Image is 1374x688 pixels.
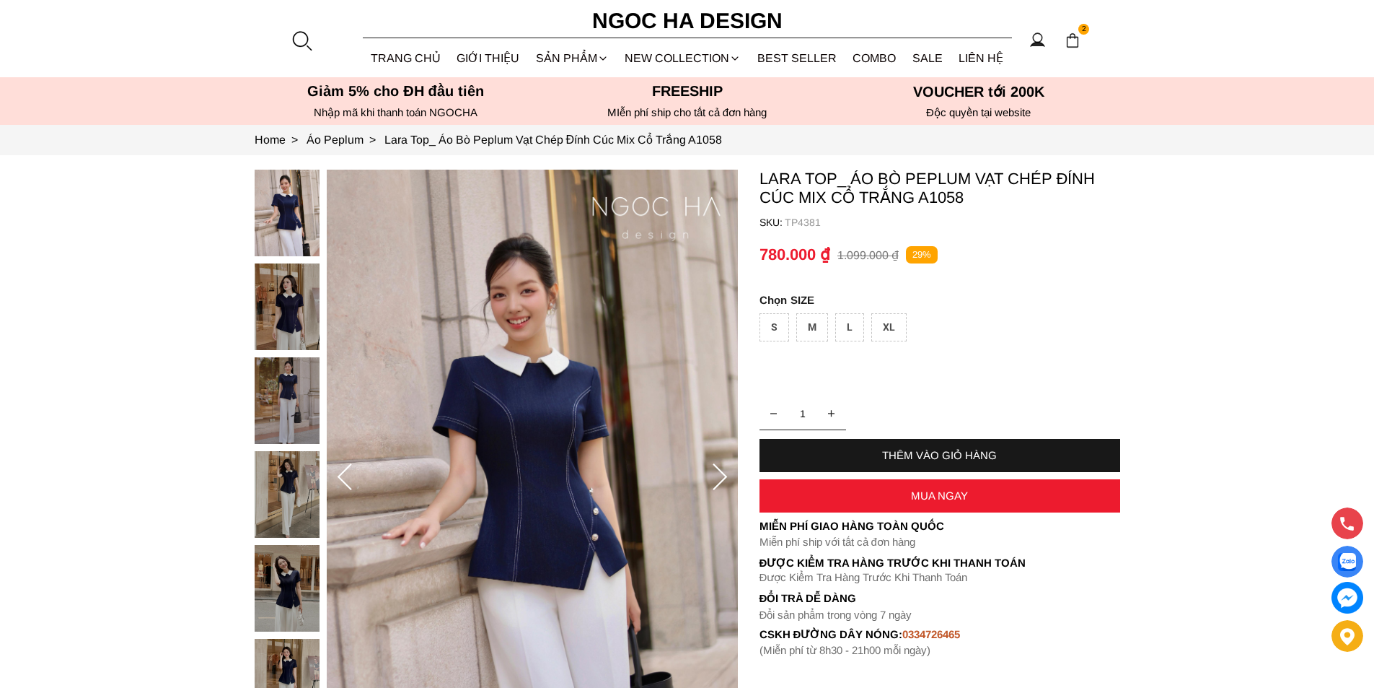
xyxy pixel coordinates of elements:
[255,451,320,538] img: Lara Top_ Áo Bò Peplum Vạt Chép Đính Cúc Mix Cổ Trắng A1058_mini_3
[759,399,846,428] input: Quantity input
[255,264,320,350] img: Lara Top_ Áo Bò Peplum Vạt Chép Đính Cúc Mix Cổ Trắng A1058_mini_1
[314,106,477,118] font: Nhập mã khi thanh toán NGOCHA
[759,170,1120,207] p: Lara Top_ Áo Bò Peplum Vạt Chép Đính Cúc Mix Cổ Trắng A1058
[652,83,723,99] font: Freeship
[255,357,320,444] img: Lara Top_ Áo Bò Peplum Vạt Chép Đính Cúc Mix Cổ Trắng A1058_mini_2
[759,609,912,621] font: Đổi sản phẩm trong vòng 7 ngày
[1078,24,1090,35] span: 2
[449,39,528,77] a: GIỚI THIỆU
[759,557,1120,570] p: Được Kiểm Tra Hàng Trước Khi Thanh Toán
[579,4,796,38] a: Ngoc Ha Design
[759,628,903,640] font: cskh đường dây nóng:
[837,106,1120,119] h6: Độc quyền tại website
[951,39,1012,77] a: LIÊN HỆ
[835,313,864,341] div: L
[904,39,951,77] a: SALE
[759,644,930,656] font: (Miễn phí từ 8h30 - 21h00 mỗi ngày)
[759,592,1120,604] h6: Đổi trả dễ dàng
[759,217,785,228] h6: SKU:
[749,39,845,77] a: BEST SELLER
[759,520,944,532] font: Miễn phí giao hàng toàn quốc
[286,134,304,146] span: >
[785,217,1120,228] p: TP4381
[364,134,382,146] span: >
[1331,546,1363,578] a: Display image
[255,134,307,146] a: Link to Home
[902,628,960,640] font: 0334726465
[906,246,938,264] p: 29%
[363,39,449,77] a: TRANG CHỦ
[384,134,723,146] a: Link to Lara Top_ Áo Bò Peplum Vạt Chép Đính Cúc Mix Cổ Trắng A1058
[1331,582,1363,614] a: messenger
[759,245,830,264] p: 780.000 ₫
[759,313,789,341] div: S
[759,294,1120,306] p: SIZE
[845,39,904,77] a: Combo
[617,39,749,77] a: NEW COLLECTION
[1065,32,1080,48] img: img-CART-ICON-ksit0nf1
[837,83,1120,100] h5: VOUCHER tới 200K
[796,313,828,341] div: M
[307,83,484,99] font: Giảm 5% cho ĐH đầu tiên
[871,313,907,341] div: XL
[255,545,320,632] img: Lara Top_ Áo Bò Peplum Vạt Chép Đính Cúc Mix Cổ Trắng A1058_mini_4
[837,248,899,262] p: 1.099.000 ₫
[1338,553,1356,571] img: Display image
[759,489,1120,502] div: MUA NGAY
[255,170,320,256] img: Lara Top_ Áo Bò Peplum Vạt Chép Đính Cúc Mix Cổ Trắng A1058_mini_0
[759,536,915,548] font: Miễn phí ship với tất cả đơn hàng
[759,449,1120,461] div: THÊM VÀO GIỎ HÀNG
[759,571,1120,584] p: Được Kiểm Tra Hàng Trước Khi Thanh Toán
[546,106,829,119] h6: MIễn phí ship cho tất cả đơn hàng
[528,39,617,77] div: SẢN PHẨM
[307,134,384,146] a: Link to Áo Peplum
